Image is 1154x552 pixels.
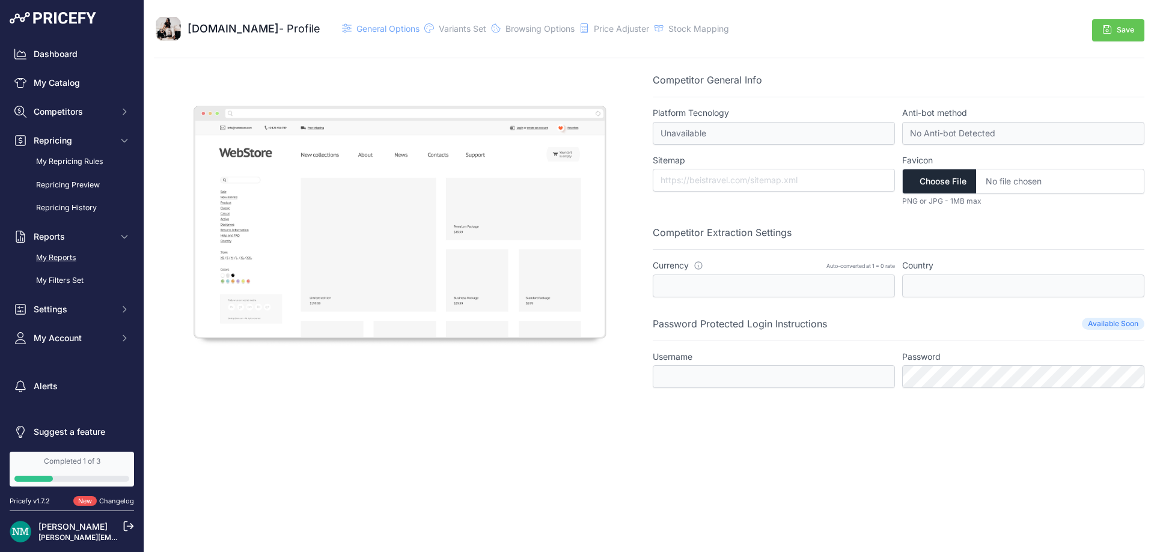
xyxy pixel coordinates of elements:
button: My Account [10,327,134,349]
a: My Repricing Rules [10,151,134,172]
a: Suggest a feature [10,421,134,443]
button: Save [1092,19,1144,41]
label: Username [653,351,895,363]
a: My Catalog [10,72,134,94]
p: PNG or JPG - 1MB max [902,196,1144,206]
a: Completed 1 of 3 [10,452,134,487]
button: Reports [10,226,134,247]
span: Stock Mapping [668,23,729,34]
span: Variants Set [439,23,486,34]
a: Repricing Preview [10,175,134,196]
span: My Account [34,332,112,344]
span: [DOMAIN_NAME] [188,22,279,35]
a: [PERSON_NAME][EMAIL_ADDRESS][PERSON_NAME][DOMAIN_NAME] [38,533,283,542]
span: Competitors [34,106,112,118]
span: Browsing Options [505,23,575,34]
label: Favicon [902,154,1144,166]
label: Anti-bot method [902,107,1144,119]
div: Pricefy v1.7.2 [10,496,50,506]
span: Repricing [34,135,112,147]
a: Repricing History [10,198,134,219]
button: Repricing [10,130,134,151]
div: - Profile [188,20,320,37]
a: My Filters Set [10,270,134,291]
span: Price Adjuster [594,23,649,34]
span: Available Soon [1082,318,1144,330]
a: My Reports [10,247,134,268]
a: Changelog [99,497,134,505]
label: Platform Tecnology [653,107,895,119]
label: Password [902,351,1144,363]
button: Competitors [10,101,134,123]
img: Pricefy Logo [10,12,96,24]
span: Settings [34,303,112,315]
p: Competitor Extraction Settings [653,225,1144,240]
p: Competitor General Info [653,73,1144,87]
span: New [73,496,97,506]
p: Password Protected Login Instructions [653,317,827,331]
label: Currency [653,259,703,271]
label: Sitemap [653,154,895,166]
a: Alerts [10,375,134,397]
a: [PERSON_NAME] [38,521,108,532]
div: Completed 1 of 3 [14,456,129,466]
input: https://beistravel.com/sitemap.xml [653,169,895,192]
label: Country [902,259,1144,271]
nav: Sidebar [10,43,134,443]
img: beistravel.com.png [154,14,183,43]
div: Auto-converted at 1 = 0 rate [826,262,895,270]
span: Reports [34,231,112,243]
img: Screenshot beistravel.com [154,73,646,373]
button: Settings [10,299,134,320]
span: General Options [356,23,420,34]
a: Dashboard [10,43,134,65]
